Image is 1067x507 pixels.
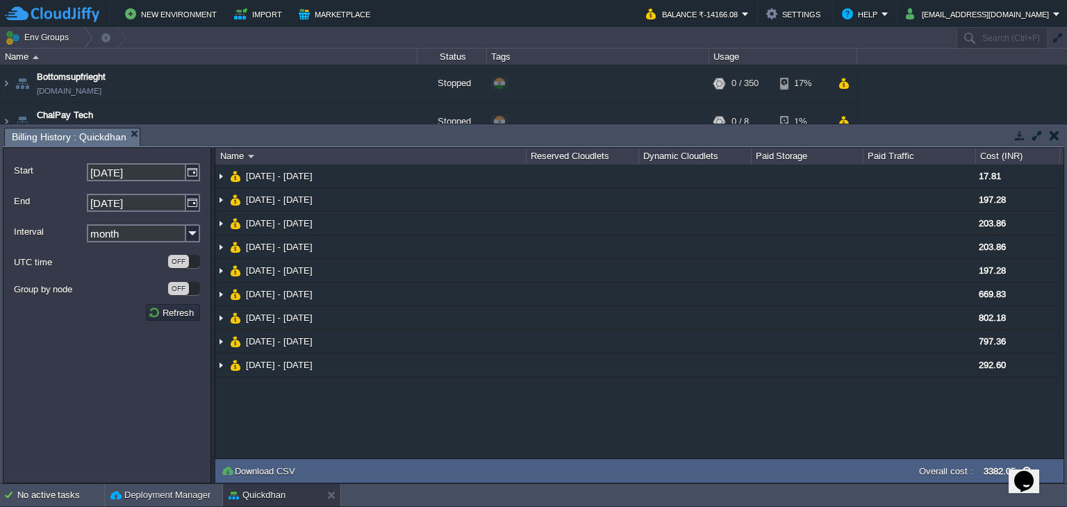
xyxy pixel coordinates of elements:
img: CloudJiffy [5,6,99,23]
img: AMDAwAAAACH5BAEAAAAALAAAAAABAAEAAAICRAEAOw== [215,306,226,329]
a: [DATE] - [DATE] [245,170,315,182]
button: Download CSV [221,465,299,477]
img: AMDAwAAAACH5BAEAAAAALAAAAAABAAEAAAICRAEAOw== [230,259,241,282]
a: [DATE] - [DATE] [245,194,315,206]
img: AMDAwAAAACH5BAEAAAAALAAAAAABAAEAAAICRAEAOw== [1,103,12,140]
span: 203.86 [979,218,1006,228]
img: AMDAwAAAACH5BAEAAAAALAAAAAABAAEAAAICRAEAOw== [215,283,226,306]
a: [DATE] - [DATE] [245,335,315,347]
img: AMDAwAAAACH5BAEAAAAALAAAAAABAAEAAAICRAEAOw== [215,212,226,235]
div: OFF [168,282,189,295]
img: AMDAwAAAACH5BAEAAAAALAAAAAABAAEAAAICRAEAOw== [230,165,241,188]
button: New Environment [125,6,221,22]
div: Status [418,49,486,65]
a: [DATE] - [DATE] [245,241,315,253]
label: UTC time [14,255,167,269]
img: AMDAwAAAACH5BAEAAAAALAAAAAABAAEAAAICRAEAOw== [230,330,241,353]
a: [DATE] - [DATE] [245,217,315,229]
span: Billing History : Quickdhan [12,128,126,146]
img: AMDAwAAAACH5BAEAAAAALAAAAAABAAEAAAICRAEAOw== [248,155,254,158]
div: Dynamic Cloudlets [640,148,751,165]
img: AMDAwAAAACH5BAEAAAAALAAAAAABAAEAAAICRAEAOw== [13,103,32,140]
a: ChalPay Tech [37,108,93,122]
img: AMDAwAAAACH5BAEAAAAALAAAAAABAAEAAAICRAEAOw== [230,212,241,235]
a: [DATE] - [DATE] [245,312,315,324]
img: AMDAwAAAACH5BAEAAAAALAAAAAABAAEAAAICRAEAOw== [230,354,241,376]
div: Name [217,148,526,165]
div: No active tasks [17,484,104,506]
span: 17.81 [979,171,1001,181]
a: [DOMAIN_NAME] [37,84,101,98]
a: [DATE] - [DATE] [245,359,315,371]
button: Env Groups [5,28,74,47]
button: [EMAIL_ADDRESS][DOMAIN_NAME] [906,6,1053,22]
div: Paid Storage [752,148,863,165]
div: Reserved Cloudlets [527,148,638,165]
label: Group by node [14,282,167,297]
img: AMDAwAAAACH5BAEAAAAALAAAAAABAAEAAAICRAEAOw== [215,330,226,353]
div: Usage [710,49,857,65]
img: AMDAwAAAACH5BAEAAAAALAAAAAABAAEAAAICRAEAOw== [33,56,39,59]
a: [DATE] - [DATE] [245,265,315,276]
div: OFF [168,255,189,268]
button: Balance ₹-14166.08 [646,6,742,22]
div: Cost (INR) [977,148,1059,165]
img: AMDAwAAAACH5BAEAAAAALAAAAAABAAEAAAICRAEAOw== [1,65,12,102]
button: Deployment Manager [110,488,210,502]
a: Bottomsupfrieght [37,70,106,84]
button: Quickdhan [229,488,286,502]
span: 203.86 [979,242,1006,252]
div: 17% [780,65,825,102]
img: AMDAwAAAACH5BAEAAAAALAAAAAABAAEAAAICRAEAOw== [215,235,226,258]
img: AMDAwAAAACH5BAEAAAAALAAAAAABAAEAAAICRAEAOw== [230,235,241,258]
span: 292.60 [979,360,1006,370]
div: Stopped [417,103,487,140]
a: [DATE] - [DATE] [245,288,315,300]
button: Marketplace [299,6,374,22]
label: 3382.05 [984,466,1016,476]
div: Name [1,49,417,65]
img: AMDAwAAAACH5BAEAAAAALAAAAAABAAEAAAICRAEAOw== [215,259,226,282]
div: 0 / 8 [731,103,749,140]
img: AMDAwAAAACH5BAEAAAAALAAAAAABAAEAAAICRAEAOw== [230,306,241,329]
button: Settings [766,6,825,22]
div: Tags [488,49,709,65]
img: AMDAwAAAACH5BAEAAAAALAAAAAABAAEAAAICRAEAOw== [230,283,241,306]
label: Overall cost : [919,466,973,476]
iframe: chat widget [1009,451,1053,493]
a: [DOMAIN_NAME] [37,122,101,136]
button: Help [842,6,882,22]
div: 0 / 350 [731,65,759,102]
img: AMDAwAAAACH5BAEAAAAALAAAAAABAAEAAAICRAEAOw== [13,65,32,102]
label: Start [14,163,85,178]
span: 797.36 [979,336,1006,347]
button: Import [234,6,286,22]
label: End [14,194,85,208]
span: 197.28 [979,194,1006,205]
div: Paid Traffic [864,148,975,165]
div: 1% [780,103,825,140]
label: Interval [14,224,85,239]
img: AMDAwAAAACH5BAEAAAAALAAAAAABAAEAAAICRAEAOw== [215,165,226,188]
img: AMDAwAAAACH5BAEAAAAALAAAAAABAAEAAAICRAEAOw== [215,354,226,376]
span: 802.18 [979,313,1006,323]
div: Stopped [417,65,487,102]
span: 669.83 [979,289,1006,299]
img: AMDAwAAAACH5BAEAAAAALAAAAAABAAEAAAICRAEAOw== [230,188,241,211]
span: 197.28 [979,265,1006,276]
button: Refresh [148,306,198,319]
img: AMDAwAAAACH5BAEAAAAALAAAAAABAAEAAAICRAEAOw== [215,188,226,211]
